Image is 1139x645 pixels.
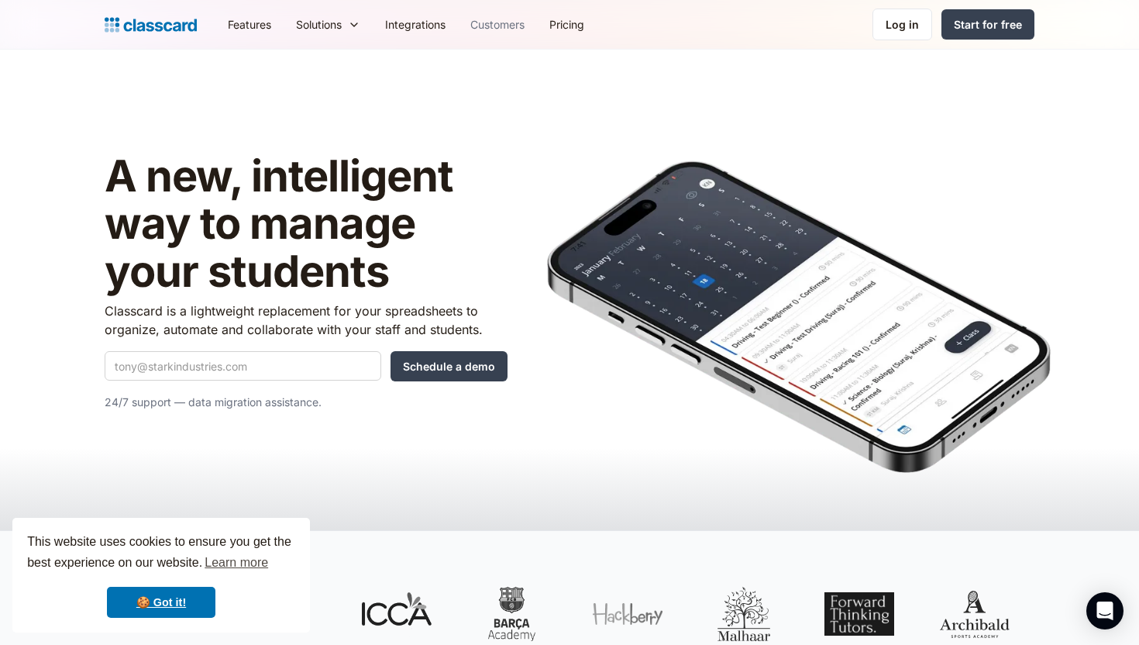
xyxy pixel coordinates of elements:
[107,587,215,618] a: dismiss cookie message
[296,16,342,33] div: Solutions
[284,7,373,42] div: Solutions
[105,393,508,412] p: 24/7 support — data migration assistance.
[537,7,597,42] a: Pricing
[105,302,508,339] p: Classcard is a lightweight replacement for your spreadsheets to organize, automate and collaborat...
[391,351,508,381] input: Schedule a demo
[105,351,508,381] form: Quick Demo Form
[886,16,919,33] div: Log in
[954,16,1022,33] div: Start for free
[1086,592,1124,629] div: Open Intercom Messenger
[105,153,508,296] h1: A new, intelligent way to manage your students
[872,9,932,40] a: Log in
[27,533,295,574] span: This website uses cookies to ensure you get the best experience on our website.
[458,7,537,42] a: Customers
[373,7,458,42] a: Integrations
[202,551,270,574] a: learn more about cookies
[105,351,381,381] input: tony@starkindustries.com
[215,7,284,42] a: Features
[12,518,310,633] div: cookieconsent
[105,14,197,36] a: Logo
[941,9,1034,40] a: Start for free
